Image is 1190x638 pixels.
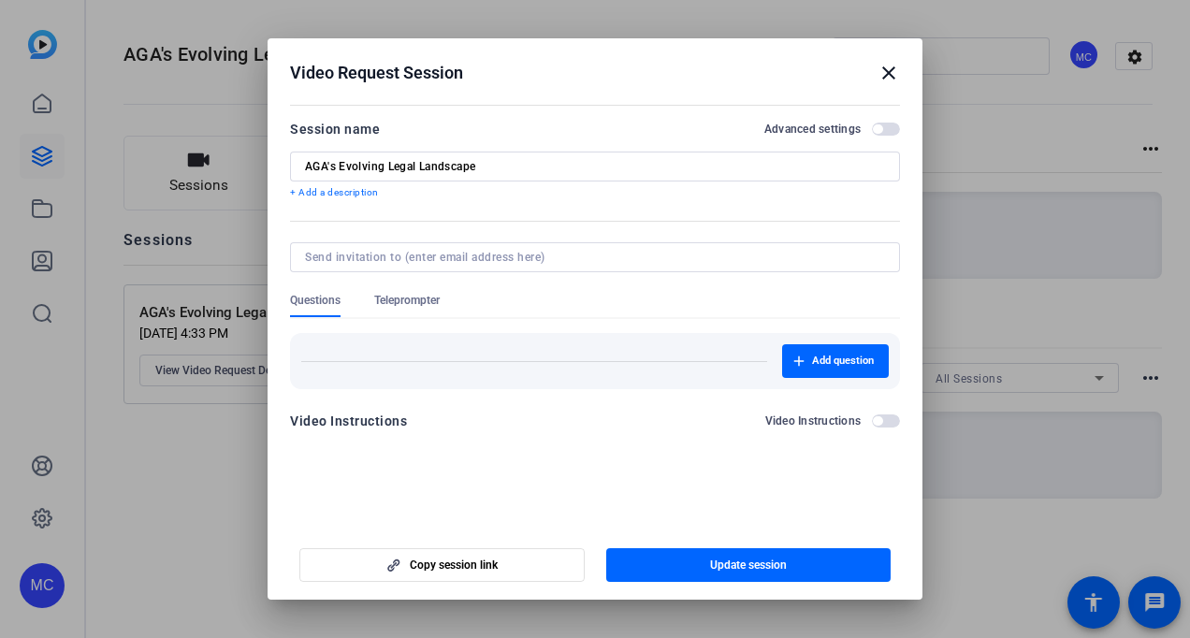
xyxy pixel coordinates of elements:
[764,122,861,137] h2: Advanced settings
[812,354,874,369] span: Add question
[410,558,498,573] span: Copy session link
[290,293,341,308] span: Questions
[290,185,900,200] p: + Add a description
[290,410,407,432] div: Video Instructions
[290,118,380,140] div: Session name
[299,548,585,582] button: Copy session link
[305,159,885,174] input: Enter Session Name
[782,344,889,378] button: Add question
[374,293,440,308] span: Teleprompter
[710,558,787,573] span: Update session
[290,62,900,84] div: Video Request Session
[878,62,900,84] mat-icon: close
[305,250,878,265] input: Send invitation to (enter email address here)
[765,413,862,428] h2: Video Instructions
[606,548,892,582] button: Update session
